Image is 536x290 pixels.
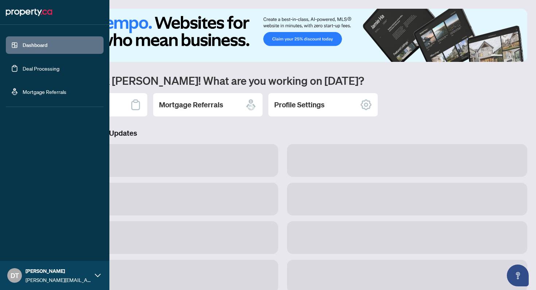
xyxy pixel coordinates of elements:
span: [PERSON_NAME][EMAIL_ADDRESS][DOMAIN_NAME] [26,276,91,284]
h1: Welcome back [PERSON_NAME]! What are you working on [DATE]? [38,74,527,87]
h2: Mortgage Referrals [159,100,223,110]
a: Mortgage Referrals [23,88,66,95]
h3: Brokerage & Industry Updates [38,128,527,138]
button: 2 [505,55,508,57]
button: Open asap [507,265,529,286]
button: 3 [511,55,514,57]
img: Slide 0 [38,9,527,62]
button: 4 [517,55,520,57]
img: logo [6,7,52,18]
span: [PERSON_NAME] [26,267,91,275]
a: Dashboard [23,42,47,48]
h2: Profile Settings [274,100,325,110]
a: Deal Processing [23,65,59,72]
span: DT [11,270,19,281]
button: 1 [491,55,502,57]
